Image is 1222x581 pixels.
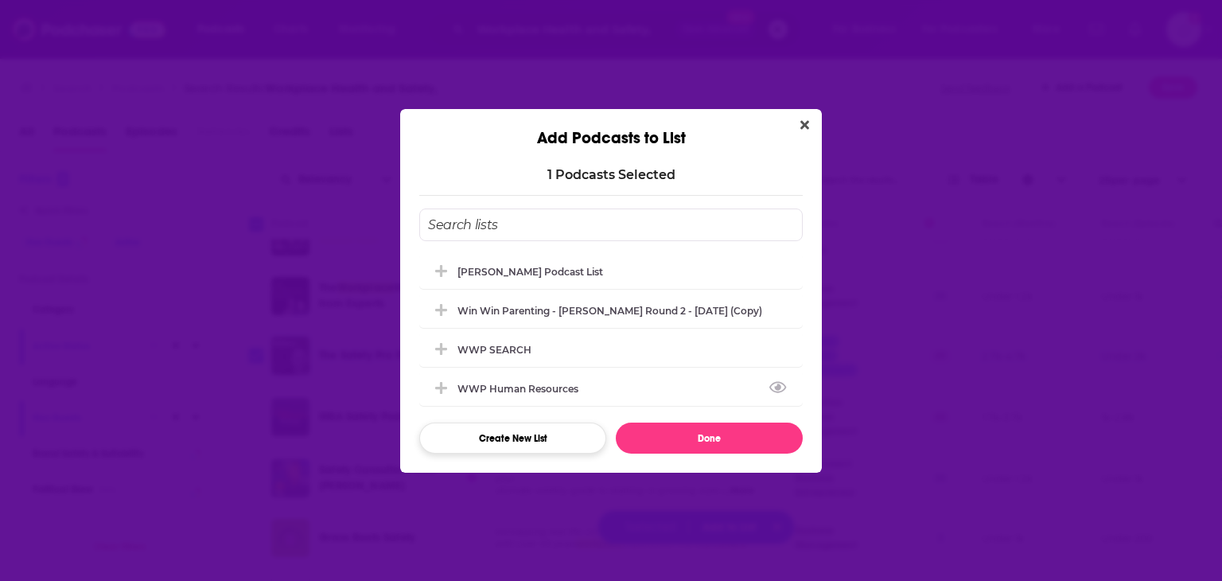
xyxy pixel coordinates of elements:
[457,305,762,317] div: Win Win Parenting - [PERSON_NAME] Round 2 - [DATE] (Copy)
[400,109,822,148] div: Add Podcasts to List
[419,371,803,406] div: WWP Human Resources
[457,383,588,395] div: WWP Human Resources
[457,344,531,356] div: WWP SEARCH
[419,209,803,454] div: Add Podcast To List
[419,209,803,241] input: Search lists
[794,115,815,135] button: Close
[419,254,803,289] div: Dr Rosina Podcast list
[578,392,588,393] button: View Link
[457,266,603,278] div: [PERSON_NAME] Podcast list
[419,332,803,367] div: WWP SEARCH
[616,423,803,454] button: Done
[547,167,675,182] p: 1 Podcast s Selected
[419,423,606,454] button: Create New List
[419,293,803,328] div: Win Win Parenting - Dr Rosina McAlpine Round 2 - June 23, 2025 (Copy)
